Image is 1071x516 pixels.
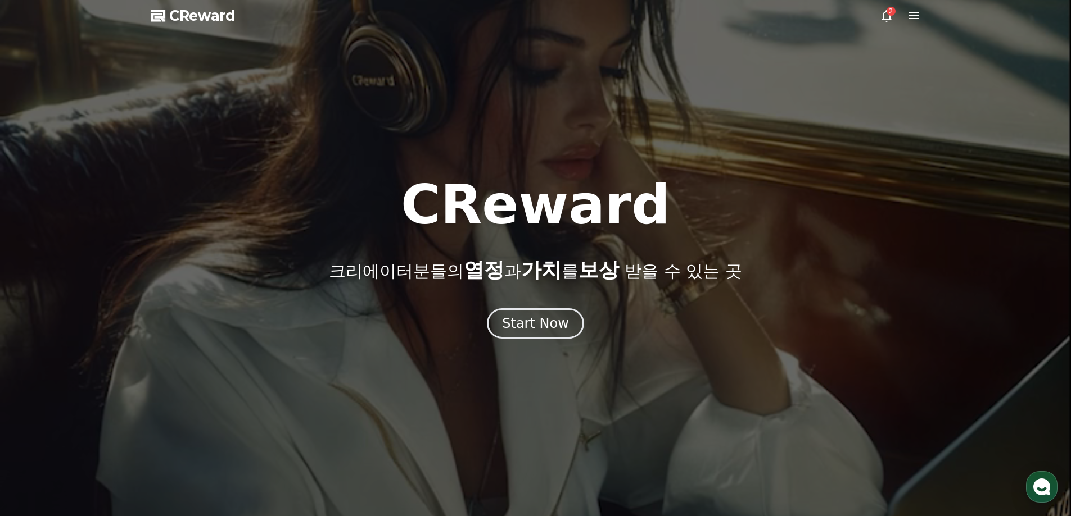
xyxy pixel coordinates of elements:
[103,373,116,382] span: 대화
[329,259,742,281] p: 크리에이터분들의 과 를 받을 수 있는 곳
[169,7,236,25] span: CReward
[579,258,619,281] span: 보상
[151,7,236,25] a: CReward
[174,373,187,382] span: 설정
[145,356,216,384] a: 설정
[880,9,893,22] a: 2
[487,319,584,330] a: Start Now
[74,356,145,384] a: 대화
[3,356,74,384] a: 홈
[401,178,670,232] h1: CReward
[887,7,896,16] div: 2
[35,373,42,382] span: 홈
[487,308,584,339] button: Start Now
[502,314,569,332] div: Start Now
[521,258,562,281] span: 가치
[464,258,504,281] span: 열정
